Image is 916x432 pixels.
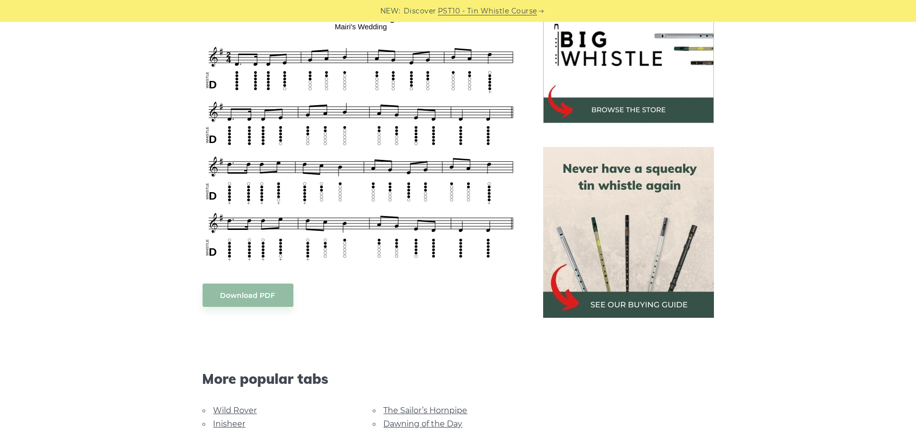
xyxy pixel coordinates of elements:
[213,406,257,415] a: Wild Rover
[438,5,537,17] a: PST10 - Tin Whistle Course
[384,406,468,415] a: The Sailor’s Hornpipe
[404,5,436,17] span: Discover
[203,9,519,264] img: Marie's Wedding Tin Whistle Tab & Sheet Music
[213,419,246,429] a: Inisheer
[203,284,293,307] a: Download PDF
[384,419,463,429] a: Dawning of the Day
[543,147,714,318] img: tin whistle buying guide
[380,5,401,17] span: NEW:
[203,370,519,387] span: More popular tabs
